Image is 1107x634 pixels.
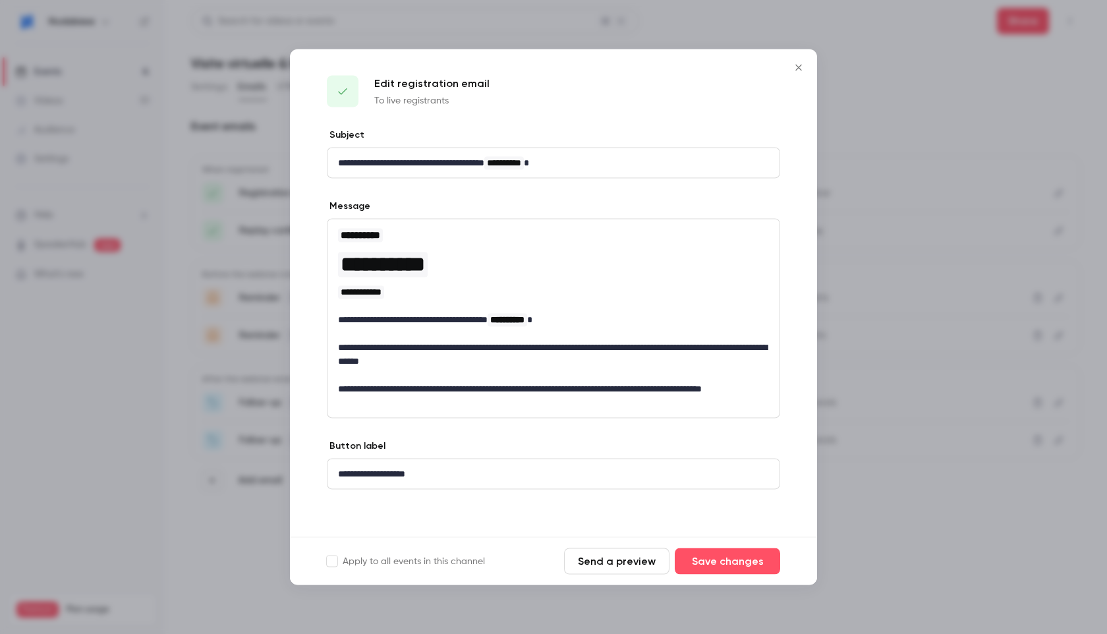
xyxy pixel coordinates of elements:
[327,148,780,178] div: editor
[564,548,669,575] button: Send a preview
[785,55,812,81] button: Close
[327,459,780,489] div: editor
[327,440,385,453] label: Button label
[327,129,364,142] label: Subject
[327,200,370,213] label: Message
[374,76,490,92] p: Edit registration email
[327,555,485,568] label: Apply to all events in this channel
[374,94,490,107] p: To live registrants
[675,548,780,575] button: Save changes
[327,219,780,418] div: editor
